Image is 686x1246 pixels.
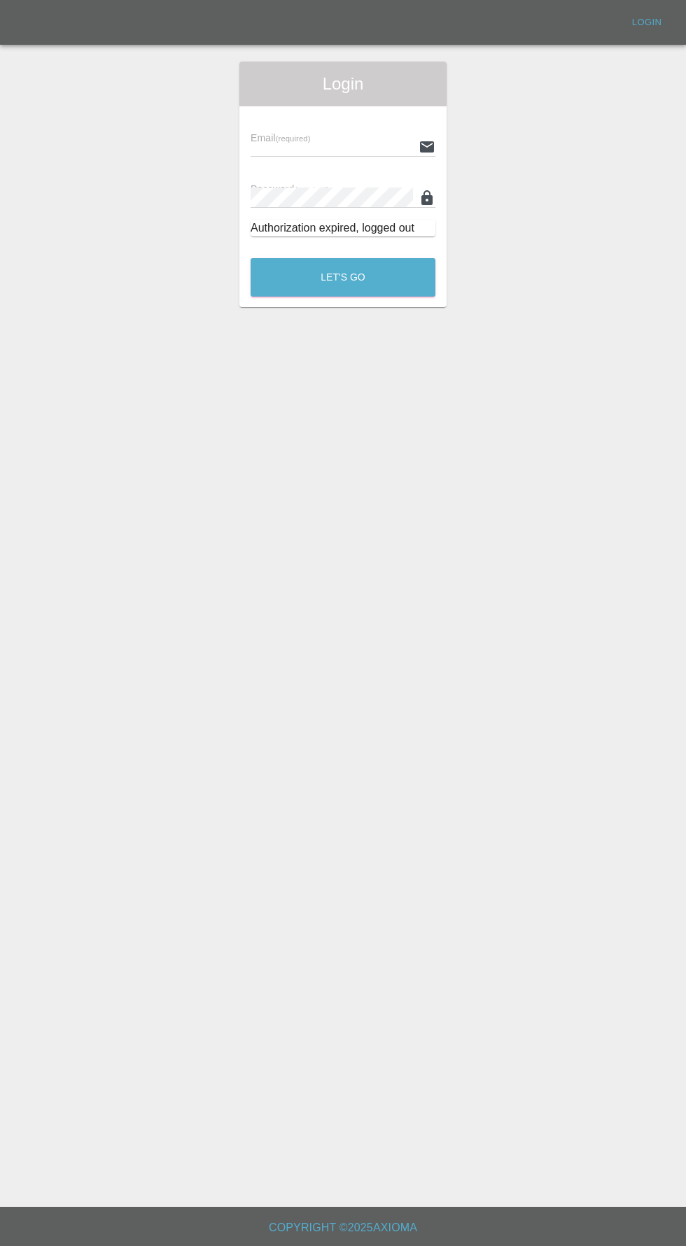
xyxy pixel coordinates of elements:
small: (required) [276,134,311,143]
span: Password [251,183,329,194]
span: Email [251,132,310,143]
span: Login [251,73,435,95]
h6: Copyright © 2025 Axioma [11,1218,675,1238]
a: Login [624,12,669,34]
div: Authorization expired, logged out [251,220,435,236]
small: (required) [295,185,330,194]
button: Let's Go [251,258,435,297]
